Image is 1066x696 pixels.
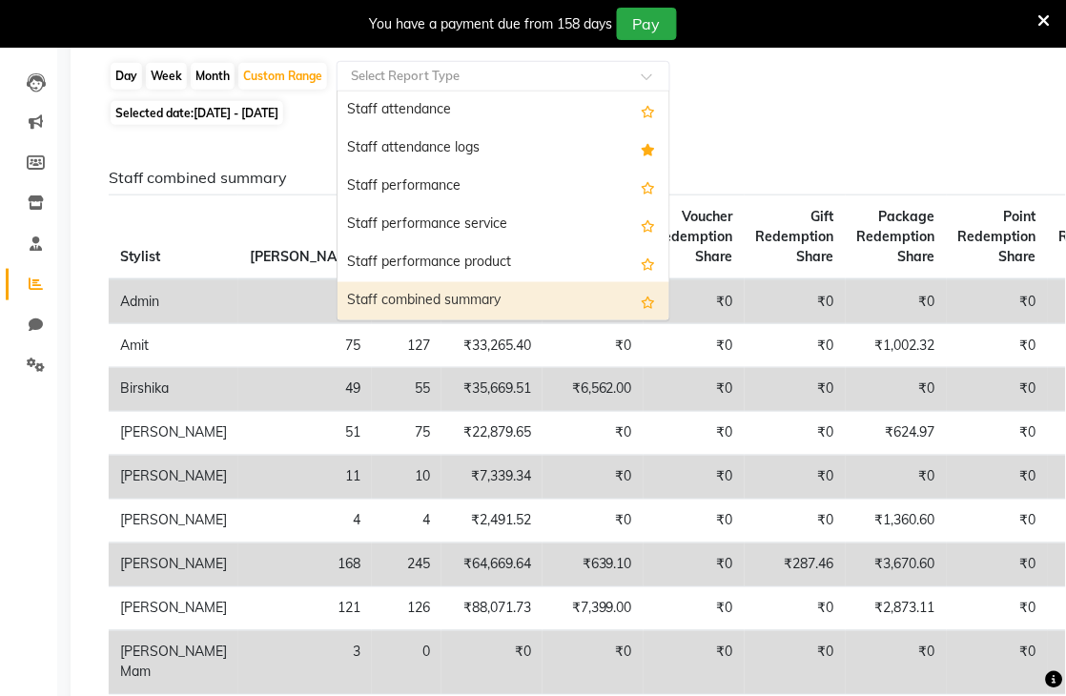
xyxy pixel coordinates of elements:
[441,543,543,587] td: ₹64,669.64
[947,279,1048,324] td: ₹0
[109,368,238,412] td: Birshika
[543,500,644,543] td: ₹0
[543,324,644,368] td: ₹0
[238,412,372,456] td: 51
[338,92,669,130] div: Staff attendance
[338,244,669,282] div: Staff performance product
[745,412,846,456] td: ₹0
[372,631,441,695] td: 0
[644,587,745,631] td: ₹0
[644,500,745,543] td: ₹0
[250,248,360,265] span: [PERSON_NAME]
[947,456,1048,500] td: ₹0
[109,543,238,587] td: [PERSON_NAME]
[644,631,745,695] td: ₹0
[372,324,441,368] td: 127
[543,587,644,631] td: ₹7,399.00
[642,137,656,160] span: Added to Favorites
[846,543,947,587] td: ₹3,670.60
[111,63,142,90] div: Day
[745,631,846,695] td: ₹0
[441,500,543,543] td: ₹2,491.52
[846,456,947,500] td: ₹0
[644,368,745,412] td: ₹0
[372,368,441,412] td: 55
[745,368,846,412] td: ₹0
[338,130,669,168] div: Staff attendance logs
[543,412,644,456] td: ₹0
[846,500,947,543] td: ₹1,360.60
[111,101,283,125] span: Selected date:
[109,169,1025,187] h6: Staff combined summary
[642,214,656,236] span: Add this report to Favorites List
[644,412,745,456] td: ₹0
[947,543,1048,587] td: ₹0
[370,14,613,34] div: You have a payment due from 158 days
[109,279,238,324] td: Admin
[238,543,372,587] td: 168
[109,324,238,368] td: Amit
[120,248,160,265] span: Stylist
[238,63,327,90] div: Custom Range
[109,456,238,500] td: [PERSON_NAME]
[958,208,1036,265] span: Point Redemption Share
[745,456,846,500] td: ₹0
[745,279,846,324] td: ₹0
[238,456,372,500] td: 11
[644,324,745,368] td: ₹0
[238,368,372,412] td: 49
[372,543,441,587] td: 245
[109,587,238,631] td: [PERSON_NAME]
[846,587,947,631] td: ₹2,873.11
[441,368,543,412] td: ₹35,669.51
[857,208,935,265] span: Package Redemption Share
[644,456,745,500] td: ₹0
[338,282,669,320] div: Staff combined summary
[947,324,1048,368] td: ₹0
[642,175,656,198] span: Add this report to Favorites List
[642,290,656,313] span: Add this report to Favorites List
[947,368,1048,412] td: ₹0
[338,206,669,244] div: Staff performance service
[441,456,543,500] td: ₹7,339.34
[543,631,644,695] td: ₹0
[644,279,745,324] td: ₹0
[441,324,543,368] td: ₹33,265.40
[441,587,543,631] td: ₹88,071.73
[372,587,441,631] td: 126
[238,500,372,543] td: 4
[109,500,238,543] td: [PERSON_NAME]
[338,168,669,206] div: Staff performance
[846,412,947,456] td: ₹624.97
[947,631,1048,695] td: ₹0
[846,324,947,368] td: ₹1,002.32
[947,587,1048,631] td: ₹0
[846,631,947,695] td: ₹0
[146,63,187,90] div: Week
[947,500,1048,543] td: ₹0
[238,587,372,631] td: 121
[238,324,372,368] td: 75
[372,412,441,456] td: 75
[372,500,441,543] td: 4
[846,368,947,412] td: ₹0
[543,456,644,500] td: ₹0
[441,412,543,456] td: ₹22,879.65
[109,631,238,695] td: [PERSON_NAME] Mam
[642,252,656,275] span: Add this report to Favorites List
[745,500,846,543] td: ₹0
[372,456,441,500] td: 10
[194,106,278,120] span: [DATE] - [DATE]
[846,279,947,324] td: ₹0
[644,543,745,587] td: ₹0
[756,208,834,265] span: Gift Redemption Share
[543,543,644,587] td: ₹639.10
[745,324,846,368] td: ₹0
[337,91,670,321] ng-dropdown-panel: Options list
[745,543,846,587] td: ₹287.46
[617,8,677,40] button: Pay
[191,63,235,90] div: Month
[238,631,372,695] td: 3
[441,631,543,695] td: ₹0
[238,279,372,324] td: 77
